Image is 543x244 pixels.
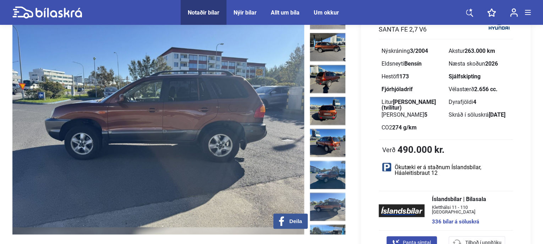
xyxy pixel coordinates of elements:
[432,219,506,224] a: 336 bílar á söluskrá
[234,9,257,16] a: Nýir bílar
[432,196,506,202] span: Íslandsbílar | Bílasala
[424,111,427,118] b: 5
[399,73,409,80] b: 173
[404,60,422,67] b: Bensín
[449,61,510,67] div: Næsta skoðun
[310,129,345,157] img: 1758205264_2441022445345590702_30505237279179564.jpg
[310,161,345,189] img: 1758205265_4503460076692900856_30505237820458798.jpg
[449,73,481,80] b: Sjálfskipting
[382,99,443,105] div: Litur
[314,9,339,16] a: Um okkur
[395,165,509,176] span: Ökutæki er á staðnum Íslandsbílar, Háaleitisbraut 12
[310,97,345,125] img: 1758205264_2395263854956469442_30505236828974750.jpg
[473,99,476,105] b: 4
[289,218,302,224] span: Deila
[474,86,498,93] b: 2.656 cc.
[382,48,443,54] div: Nýskráning
[392,124,417,131] b: 274 g/km
[382,125,443,131] div: CO2
[382,86,413,93] b: Fjórhjóladrif
[273,213,308,229] button: Deila
[449,87,510,92] div: Vélastærð
[310,65,345,93] img: 1758205263_7545284757254998841_30505236290644719.jpg
[485,60,498,67] b: 2026
[510,8,518,17] img: user-login.svg
[410,48,428,54] b: 3/2004
[382,112,443,118] div: [PERSON_NAME]
[449,48,510,54] div: Akstur
[432,205,506,214] span: Kletthálsi 11 - 110 [GEOGRAPHIC_DATA]
[382,99,436,111] b: [PERSON_NAME] (tvílitur)
[449,112,510,118] div: Skráð í söluskrá
[310,33,345,61] img: 1758201653_7320318125442747859_30501626515156555.jpg
[379,26,427,33] h2: SANTA FE 2,7 V6
[382,74,443,79] div: Hestöfl
[449,99,510,105] div: Dyrafjöldi
[382,146,396,153] span: Verð
[271,9,300,16] a: Allt um bíla
[382,61,443,67] div: Eldsneyti
[310,193,345,221] img: 1758201656_6626456099576771901_30501628846693521.jpg
[489,111,505,118] b: [DATE]
[397,145,445,154] b: 490.000 kr.
[188,9,219,16] a: Notaðir bílar
[465,48,495,54] b: 263.000 km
